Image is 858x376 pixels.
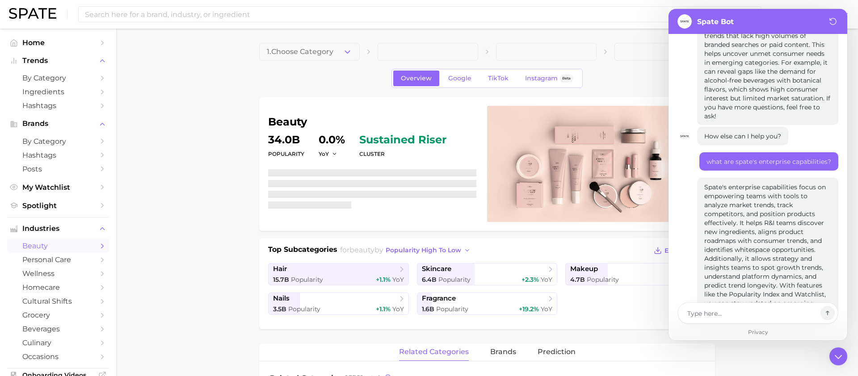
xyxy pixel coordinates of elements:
dd: 34.0b [268,134,304,145]
span: for by [340,246,473,254]
a: by Category [7,134,109,148]
a: makeup4.7b Popularity-9.1% YoY [565,263,706,285]
span: 1.6b [422,305,434,313]
a: InstagramBeta [517,71,581,86]
button: Brands [7,117,109,130]
a: hair15.7b Popularity+1.1% YoY [268,263,409,285]
span: Hashtags [22,101,94,110]
span: related categories [399,348,469,356]
span: popularity high to low [386,246,461,254]
a: personal care [7,253,109,267]
span: TikTok [488,75,509,82]
span: 4.7b [570,276,585,284]
button: popularity high to low [383,244,473,256]
span: +1.1% [376,305,391,313]
span: Beta [562,75,571,82]
span: occasions [22,352,94,361]
span: skincare [422,265,451,273]
span: 1. Choose Category [267,48,333,56]
span: Popularity [436,305,468,313]
span: YoY [392,305,404,313]
button: Trends [7,54,109,67]
input: Search here for a brand, industry, or ingredient [84,7,720,22]
a: culinary [7,336,109,350]
a: beauty [7,239,109,253]
span: by Category [22,137,94,146]
span: culinary [22,338,94,347]
a: occasions [7,350,109,363]
button: Industries [7,222,109,235]
span: makeup [570,265,598,273]
span: Popularity [438,276,471,284]
span: YoY [541,276,552,284]
span: Instagram [525,75,558,82]
a: Google [441,71,479,86]
span: brands [490,348,516,356]
a: Hashtags [7,99,109,113]
span: hair [273,265,287,273]
span: beauty [349,246,374,254]
dt: cluster [359,149,446,159]
span: personal care [22,255,94,264]
span: beverages [22,325,94,333]
span: 15.7b [273,276,289,284]
a: Overview [393,71,439,86]
span: beauty [22,242,94,250]
span: Brands [22,120,94,128]
a: wellness [7,267,109,280]
span: Popularity [291,276,323,284]
button: 1.Choose Category [259,43,360,61]
h1: beauty [268,117,476,127]
span: Ingredients [22,88,94,96]
span: Google [448,75,471,82]
span: homecare [22,283,94,292]
span: Prediction [538,348,576,356]
a: fragrance1.6b Popularity+19.2% YoY [417,292,558,315]
span: My Watchlist [22,183,94,192]
a: skincare6.4b Popularity+2.3% YoY [417,263,558,285]
a: Ingredients [7,85,109,99]
span: wellness [22,269,94,278]
span: fragrance [422,294,456,303]
a: grocery [7,308,109,322]
a: Posts [7,162,109,176]
span: +1.1% [376,276,391,284]
span: by Category [22,74,94,82]
span: sustained riser [359,134,446,145]
a: Hashtags [7,148,109,162]
a: by Category [7,71,109,85]
span: YoY [541,305,552,313]
span: Popularity [288,305,320,313]
a: Spotlight [7,199,109,213]
dd: 0.0% [319,134,345,145]
span: 6.4b [422,276,437,284]
a: beverages [7,322,109,336]
span: YoY [319,150,329,158]
a: TikTok [480,71,516,86]
span: Posts [22,165,94,173]
span: cultural shifts [22,297,94,305]
span: Hashtags [22,151,94,159]
span: +2.3% [522,276,539,284]
a: Home [7,36,109,50]
span: Overview [401,75,432,82]
a: homecare [7,280,109,294]
span: 3.5b [273,305,286,313]
span: Spotlight [22,201,94,210]
span: +19.2% [519,305,539,313]
span: Industries [22,225,94,233]
span: YoY [392,276,404,284]
span: grocery [22,311,94,319]
dt: Popularity [268,149,304,159]
h1: Top Subcategories [268,244,337,258]
a: cultural shifts [7,294,109,308]
span: Home [22,38,94,47]
img: SPATE [9,8,56,19]
span: Popularity [587,276,619,284]
span: nails [273,294,290,303]
span: Trends [22,57,94,65]
a: nails3.5b Popularity+1.1% YoY [268,292,409,315]
button: YoY [319,150,338,158]
a: My Watchlist [7,180,109,194]
span: Export Data [665,247,704,255]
